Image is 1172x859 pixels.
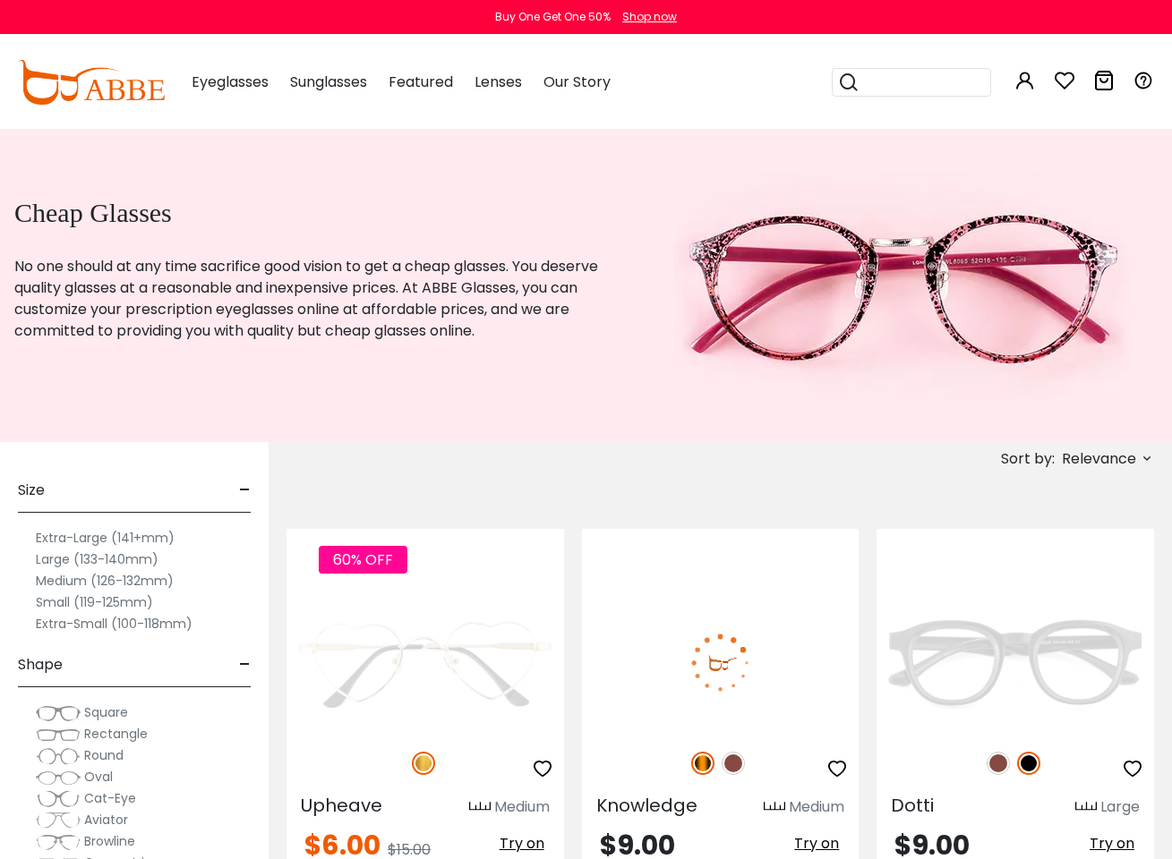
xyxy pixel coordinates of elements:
[582,593,860,732] img: Tortoise Knowledge - Acetate ,Universal Bridge Fit
[495,9,611,25] div: Buy One Get One 50%
[36,570,174,591] label: Medium (126-132mm)
[36,704,81,722] img: Square.png
[239,469,251,512] span: -
[18,643,63,686] span: Shape
[500,833,544,854] span: Try on
[543,72,611,92] span: Our Story
[987,752,1010,775] img: Brown
[764,801,785,814] img: size ruler
[36,833,81,851] img: Browline.png
[622,9,677,25] div: Shop now
[691,752,714,775] img: Tortoise
[14,197,629,229] h1: Cheap Glasses
[1100,796,1140,818] div: Large
[84,811,128,829] span: Aviator
[494,832,550,855] button: Try on
[301,793,382,818] span: Upheave
[877,593,1154,732] img: Black Dotti - Acetate ,Universal Bridge Fit
[794,833,839,854] span: Try on
[18,60,165,105] img: abbeglasses.com
[596,793,697,818] span: Knowledge
[84,703,128,721] span: Square
[1017,752,1040,775] img: Black
[36,747,81,765] img: Round.png
[1001,448,1055,469] span: Sort by:
[1075,801,1097,814] img: size ruler
[36,591,153,613] label: Small (119-125mm)
[84,832,135,850] span: Browline
[18,469,45,512] span: Size
[722,752,745,775] img: Brown
[290,72,367,92] span: Sunglasses
[674,129,1129,442] img: cheap glasses
[789,832,844,855] button: Try on
[891,793,934,818] span: Dotti
[36,726,81,744] img: Rectangle.png
[1090,833,1134,854] span: Try on
[613,9,677,24] a: Shop now
[1084,832,1140,855] button: Try on
[389,72,453,92] span: Featured
[84,725,148,743] span: Rectangle
[36,527,175,549] label: Extra-Large (141+mm)
[412,752,435,775] img: Gold
[14,256,629,342] p: No one should at any time sacrifice good vision to get a cheap glasses. You deserve quality glass...
[475,72,522,92] span: Lenses
[84,746,124,764] span: Round
[36,812,81,829] img: Aviator.png
[319,546,407,574] span: 60% OFF
[1062,443,1136,475] span: Relevance
[84,789,136,807] span: Cat-Eye
[287,593,564,732] img: Gold Upheave - Metal ,Adjust Nose Pads
[192,72,269,92] span: Eyeglasses
[494,796,550,818] div: Medium
[789,796,844,818] div: Medium
[36,769,81,787] img: Oval.png
[36,549,158,570] label: Large (133-140mm)
[36,790,81,808] img: Cat-Eye.png
[469,801,491,814] img: size ruler
[36,613,192,634] label: Extra-Small (100-118mm)
[84,768,113,786] span: Oval
[239,643,251,686] span: -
